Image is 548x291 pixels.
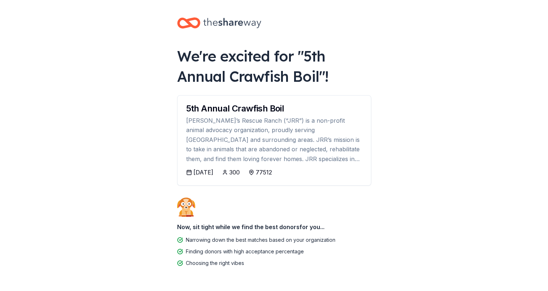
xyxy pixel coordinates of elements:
[186,236,335,244] div: Narrowing down the best matches based on your organization
[186,259,244,267] div: Choosing the right vibes
[229,168,240,177] div: 300
[186,104,362,113] div: 5th Annual Crawfish Boil
[256,168,272,177] div: 77512
[186,116,362,164] div: [PERSON_NAME]’s Rescue Ranch (“JRR”) is a non-profit animal advocacy organization, proudly servin...
[177,220,371,234] div: Now, sit tight while we find the best donors for you...
[193,168,213,177] div: [DATE]
[177,46,371,87] div: We're excited for " 5th Annual Crawfish Boil "!
[177,197,195,217] img: Dog waiting patiently
[186,247,304,256] div: Finding donors with high acceptance percentage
